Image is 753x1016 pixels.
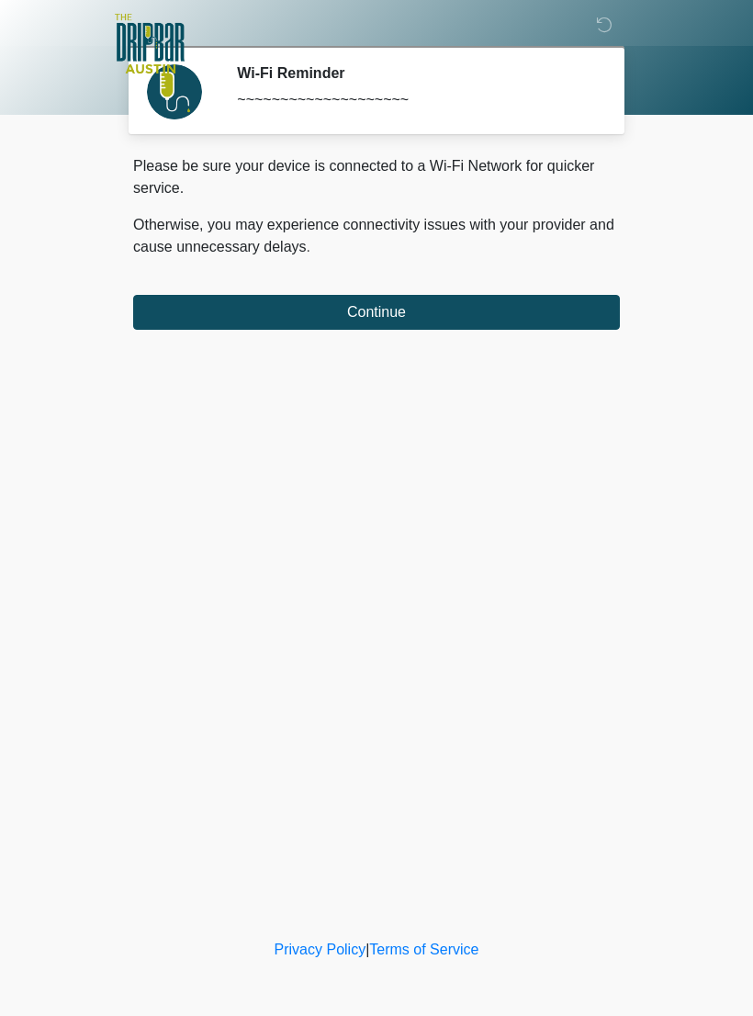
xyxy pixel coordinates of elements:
a: Terms of Service [369,942,478,957]
div: ~~~~~~~~~~~~~~~~~~~~ [237,89,592,111]
button: Continue [133,295,620,330]
p: Otherwise, you may experience connectivity issues with your provider and cause unnecessary delays [133,214,620,258]
a: Privacy Policy [275,942,366,957]
img: The DRIPBaR - Austin The Domain Logo [115,14,185,73]
span: . [307,239,310,254]
img: Agent Avatar [147,64,202,119]
a: | [365,942,369,957]
p: Please be sure your device is connected to a Wi-Fi Network for quicker service. [133,155,620,199]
